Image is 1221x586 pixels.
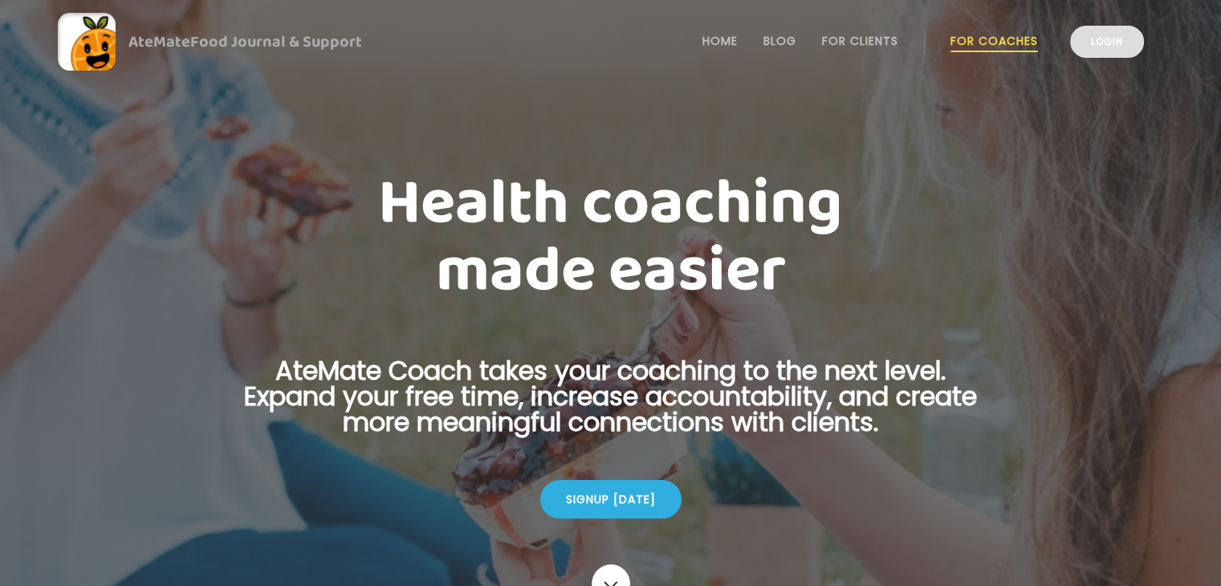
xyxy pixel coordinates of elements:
[540,480,682,519] div: Signup [DATE]
[219,170,1003,305] h1: Health coaching made easier
[1070,26,1144,58] a: Login
[702,35,738,47] a: Home
[822,35,898,47] a: For Clients
[190,29,362,55] span: Food Journal & Support
[950,35,1038,47] a: For Coaches
[763,35,796,47] a: Blog
[116,29,362,55] div: AteMate
[219,358,1003,454] p: AteMate Coach takes your coaching to the next level. Expand your free time, increase accountabili...
[58,13,1163,71] a: AteMateFood Journal & Support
